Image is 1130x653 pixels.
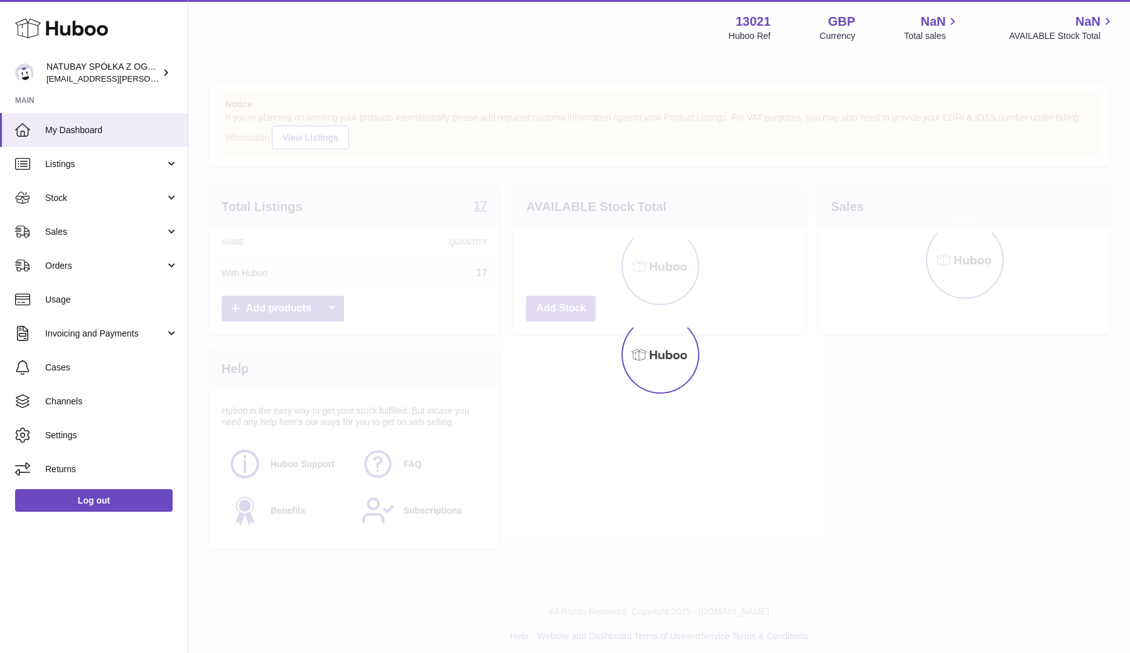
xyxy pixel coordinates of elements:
span: Stock [45,192,165,204]
span: Listings [45,158,165,170]
div: NATUBAY SPÓŁKA Z OGRANICZONĄ ODPOWIEDZIALNOŚCIĄ [46,61,159,85]
strong: 13021 [736,13,771,30]
div: Huboo Ref [729,30,771,42]
span: Usage [45,294,178,306]
span: Settings [45,429,178,441]
span: NaN [920,13,945,30]
span: Sales [45,226,165,238]
span: NaN [1075,13,1100,30]
span: My Dashboard [45,124,178,136]
a: NaN Total sales [904,13,960,42]
span: Total sales [904,30,960,42]
a: NaN AVAILABLE Stock Total [1009,13,1115,42]
span: Invoicing and Payments [45,328,165,340]
span: Channels [45,396,178,407]
span: Returns [45,463,178,475]
img: kacper.antkowski@natubay.pl [15,63,34,82]
span: [EMAIL_ADDRESS][PERSON_NAME][DOMAIN_NAME] [46,73,252,84]
span: Cases [45,362,178,374]
span: Orders [45,260,165,272]
div: Currency [820,30,856,42]
a: Log out [15,489,173,512]
strong: GBP [828,13,855,30]
span: AVAILABLE Stock Total [1009,30,1115,42]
